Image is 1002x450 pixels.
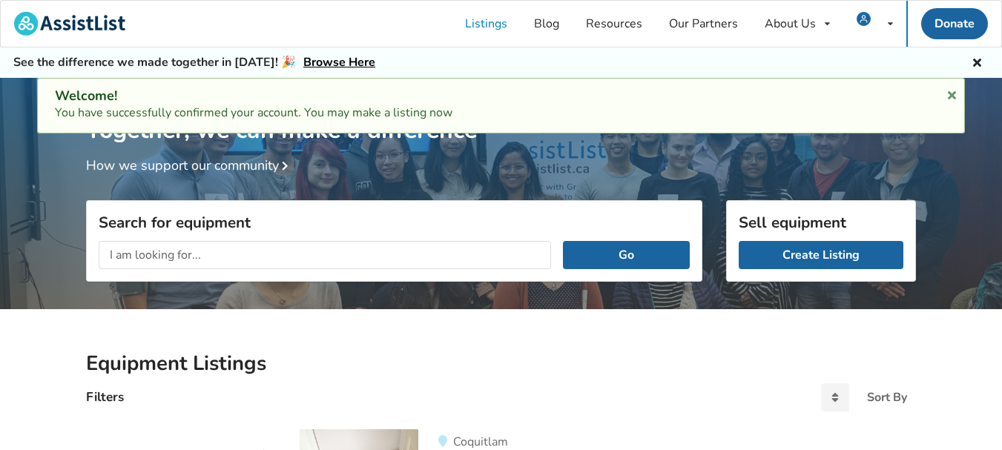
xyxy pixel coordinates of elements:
h1: Together, we can make a difference [86,78,916,145]
div: You have successfully confirmed your account. You may make a listing now [55,87,947,122]
a: Resources [573,1,656,47]
span: Coquitlam [453,434,508,450]
input: I am looking for... [99,241,551,269]
h5: See the difference we made together in [DATE]! 🎉 [13,55,375,70]
div: About Us [765,18,816,30]
img: assistlist-logo [14,12,125,36]
h2: Equipment Listings [86,351,916,377]
h3: Search for equipment [99,213,690,232]
a: Create Listing [739,241,903,269]
div: Welcome! [55,87,947,105]
a: Blog [521,1,573,47]
a: Our Partners [656,1,751,47]
h4: Filters [86,388,124,406]
a: Browse Here [303,54,375,70]
h3: Sell equipment [739,213,903,232]
a: Listings [452,1,521,47]
a: Donate [921,8,988,39]
a: How we support our community [86,156,294,174]
div: Sort By [867,391,907,403]
button: Go [563,241,690,269]
img: user icon [857,12,871,26]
